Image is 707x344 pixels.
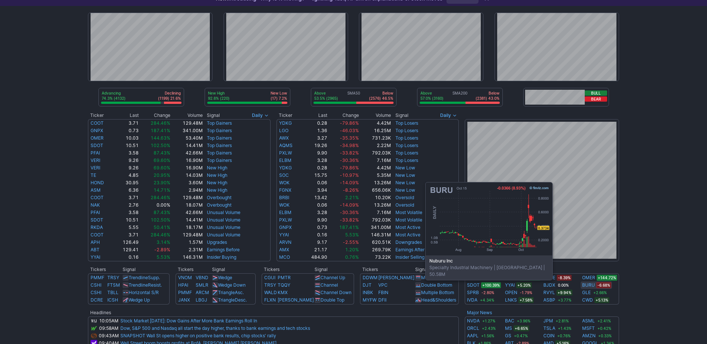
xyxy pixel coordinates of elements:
[302,119,328,127] td: 0.28
[505,332,511,340] a: GS
[279,120,292,126] a: YDKG
[171,216,203,224] td: 14.41M
[207,239,227,245] a: Upgrades
[395,202,414,208] a: Oversold
[171,239,203,246] td: 1.57M
[157,239,170,245] span: 3.14%
[178,290,192,295] a: PMMF
[467,310,492,315] b: Major News
[207,172,227,178] a: New High
[171,209,203,216] td: 42.66M
[359,164,391,172] td: 4.42M
[102,90,126,96] p: Advancing
[120,318,257,324] a: Stock Market [DATE]: Dow Gains After More Bank Earnings Roll In
[113,224,139,231] td: 5.55
[271,96,287,101] p: (17) 7.2%
[543,281,555,289] a: BJDX
[340,180,359,185] span: -14.09%
[321,297,344,303] a: Double Top
[440,112,451,119] span: Daily
[585,90,607,96] button: Bull
[208,90,230,96] p: New High
[302,201,328,209] td: 0.06
[302,134,328,142] td: 3.27
[107,297,118,303] a: ICSH
[178,275,192,280] a: VNOM
[139,201,171,209] td: 0.00%
[207,128,232,133] a: Top Gainers
[113,149,139,157] td: 3.58
[339,224,359,230] span: 187.41%
[113,119,139,127] td: 3.71
[302,142,328,149] td: 19.26
[421,275,447,280] a: Multiple Top
[129,282,162,288] a: TrendlineResist.
[279,254,290,260] a: MCO
[359,172,391,179] td: 5.35M
[264,275,275,280] a: CGUI
[395,112,408,118] span: Signal
[378,275,414,280] a: [PERSON_NAME]
[279,150,292,156] a: PXLW
[395,150,418,156] a: Top Losers
[359,179,391,187] td: 13.26M
[154,180,170,185] span: 23.90%
[395,210,422,215] a: Most Volatile
[264,290,277,295] a: WALD
[467,317,480,325] a: NVDA
[91,282,101,288] a: CSHI
[505,325,512,332] a: MS
[302,127,328,134] td: 1.36
[359,201,391,209] td: 13.26M
[369,90,393,96] p: Below
[363,297,376,303] a: MYFW
[154,187,170,193] span: 14.71%
[129,275,160,280] a: TrendlineSupp.
[277,112,302,119] th: Ticker
[207,180,227,185] a: New High
[171,172,203,179] td: 14.03M
[196,290,209,295] a: ARCM
[359,112,391,119] th: Volume
[278,297,314,303] a: [PERSON_NAME]
[218,275,232,280] a: Wedge
[585,96,607,102] button: Bear
[395,135,418,141] a: Top Losers
[395,224,420,230] a: Most Active
[154,210,170,215] span: 87.43%
[340,150,359,156] span: -33.82%
[207,112,220,118] span: Signal
[113,201,139,209] td: 2.76
[218,282,246,288] a: Wedge Down
[359,224,391,231] td: 341.00M
[113,194,139,201] td: 3.71
[207,224,240,230] a: Unusual Volume
[302,149,328,157] td: 9.90
[113,209,139,216] td: 3.58
[395,143,418,148] a: Top Losers
[395,172,415,178] a: New Low
[505,289,517,296] a: OPEN
[314,90,338,96] p: Above
[171,231,203,239] td: 129.48M
[359,231,391,239] td: 146.31M
[359,127,391,134] td: 16.25M
[91,172,96,178] a: TE
[91,143,103,148] a: SDOT
[113,112,139,119] th: Last
[207,150,232,156] a: Top Gainers
[129,275,148,280] span: Trendline
[314,96,338,101] p: 53.5% (2965)
[340,143,359,148] span: -34.98%
[369,96,393,101] p: (2576) 46.5%
[476,96,499,101] p: (2381) 43.0%
[158,96,181,101] p: (1199) 21.6%
[107,290,119,295] a: TBLL
[88,112,113,119] th: Ticker
[207,143,232,148] a: Top Gainers
[207,232,240,238] a: Unusual Volume
[218,297,247,303] a: TriangleDesc.
[582,332,596,340] a: AMZN
[302,224,328,231] td: 0.73
[363,275,378,280] a: DDWM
